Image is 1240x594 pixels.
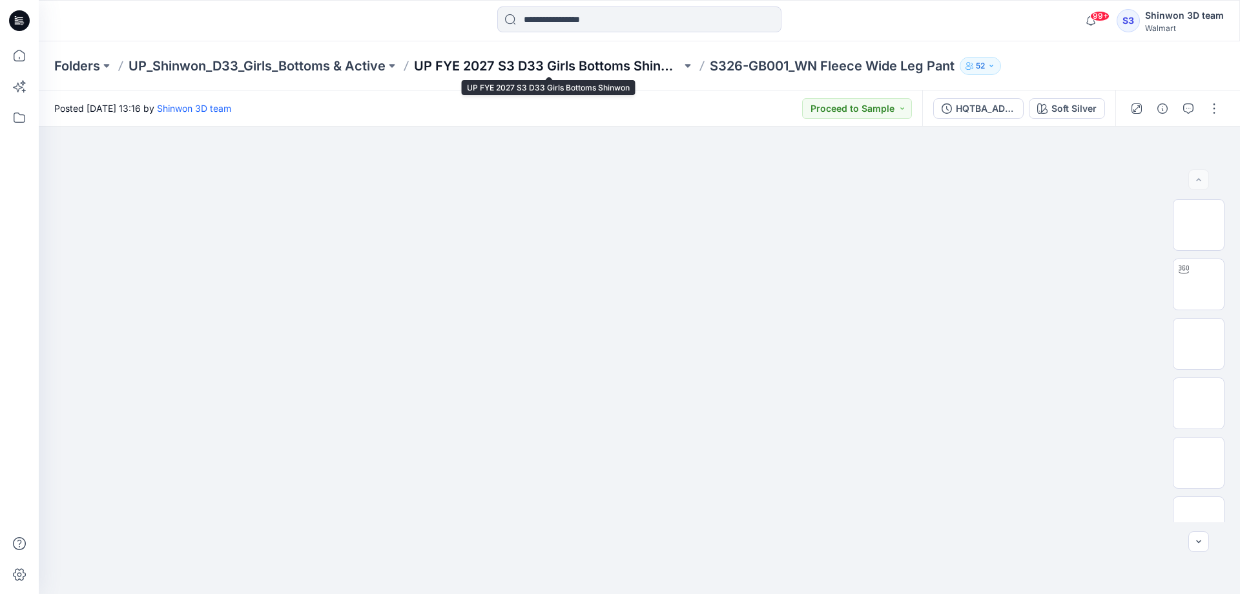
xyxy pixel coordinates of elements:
img: Side Ghost [1173,390,1224,417]
button: 52 [960,57,1001,75]
img: Color Run 3/4 Ghost [1173,204,1224,245]
div: HQTBA_ADM_WN Fleece Wide Leg Pant [956,101,1015,116]
img: Front Ghost [1173,330,1224,357]
img: Turn Table [1173,271,1224,298]
p: S326-GB001_WN Fleece Wide Leg Pant [710,57,955,75]
div: Soft Silver [1051,101,1097,116]
a: UP_Shinwon_D33_Girls_Bottoms & Active [129,57,386,75]
img: Back Ghost [1173,449,1224,476]
span: Posted [DATE] 13:16 by [54,101,231,115]
img: ADM Sample Creation - WN FLEECE WIDE LEG PANT 0922 [1173,497,1224,547]
button: Soft Silver [1029,98,1105,119]
a: UP FYE 2027 S3 D33 Girls Bottoms Shinwon [414,57,681,75]
button: HQTBA_ADM_WN Fleece Wide Leg Pant [933,98,1024,119]
a: Shinwon 3D team [157,103,231,114]
button: Details [1152,98,1173,119]
div: S3 [1117,9,1140,32]
p: 52 [976,59,985,73]
div: Shinwon 3D team [1145,8,1224,23]
a: Folders [54,57,100,75]
span: 99+ [1090,11,1110,21]
div: Walmart [1145,23,1224,33]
